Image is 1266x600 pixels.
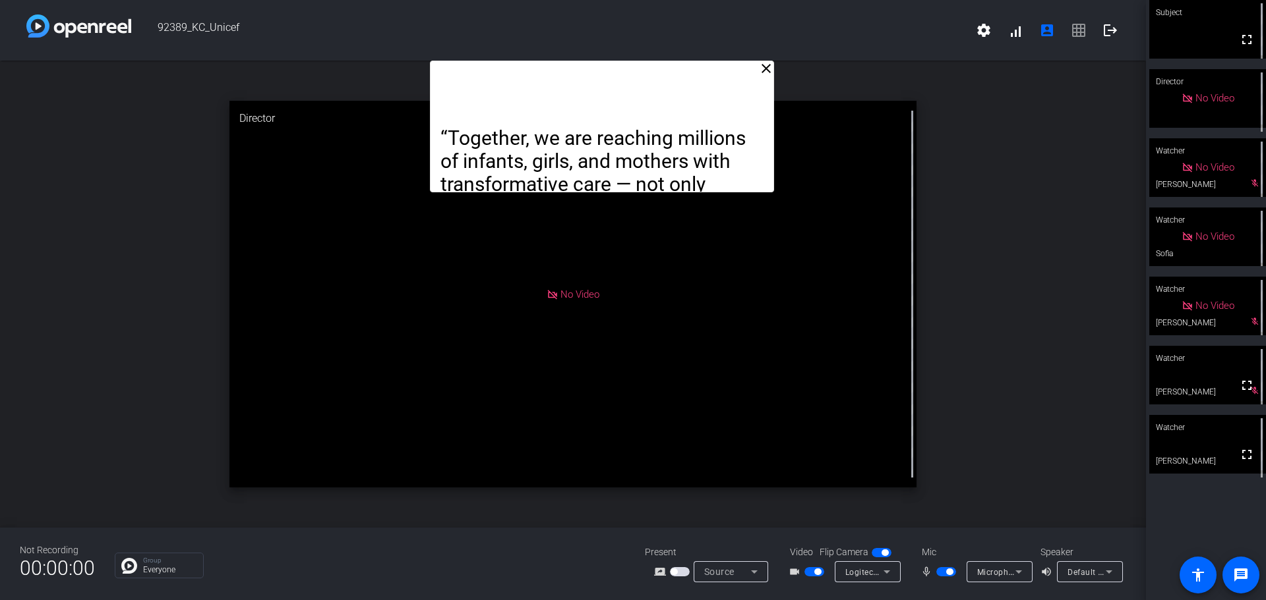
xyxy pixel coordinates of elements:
[20,552,95,584] span: 00:00:00
[229,101,917,136] div: Director
[1195,231,1234,242] span: No Video
[560,288,599,300] span: No Video
[845,566,948,577] span: Logitech BRIO (046d:085e)
[1000,14,1031,46] button: signal_cellular_alt
[1149,138,1266,163] div: Watcher
[1239,447,1255,462] mat-icon: fullscreen
[758,61,774,76] mat-icon: close
[976,22,992,38] mat-icon: settings
[1149,277,1266,302] div: Watcher
[977,566,1167,577] span: Microphone (Jabra SPEAK 510 USB) (0b0e:0420)
[1233,567,1249,583] mat-icon: message
[1039,22,1055,38] mat-icon: account_box
[1149,207,1266,232] div: Watcher
[131,14,968,46] span: 92389_KC_Unicef
[440,126,763,288] p: “Together, we are reaching millions of infants, girls, and mothers with transformative care — not...
[909,545,1040,559] div: Mic
[20,543,95,557] div: Not Recording
[1195,92,1234,104] span: No Video
[1040,545,1120,559] div: Speaker
[26,14,131,38] img: white-gradient.svg
[820,545,868,559] span: Flip Camera
[143,557,196,564] p: Group
[1149,69,1266,94] div: Director
[789,564,804,580] mat-icon: videocam_outline
[1149,415,1266,440] div: Watcher
[920,564,936,580] mat-icon: mic_none
[1195,161,1234,173] span: No Video
[1239,32,1255,47] mat-icon: fullscreen
[1040,564,1056,580] mat-icon: volume_up
[1239,377,1255,393] mat-icon: fullscreen
[1102,22,1118,38] mat-icon: logout
[121,558,137,574] img: Chat Icon
[645,545,777,559] div: Present
[143,566,196,574] p: Everyone
[654,564,670,580] mat-icon: screen_share_outline
[1195,300,1234,312] span: No Video
[1149,346,1266,371] div: Watcher
[790,545,813,559] span: Video
[704,566,735,577] span: Source
[1190,567,1206,583] mat-icon: accessibility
